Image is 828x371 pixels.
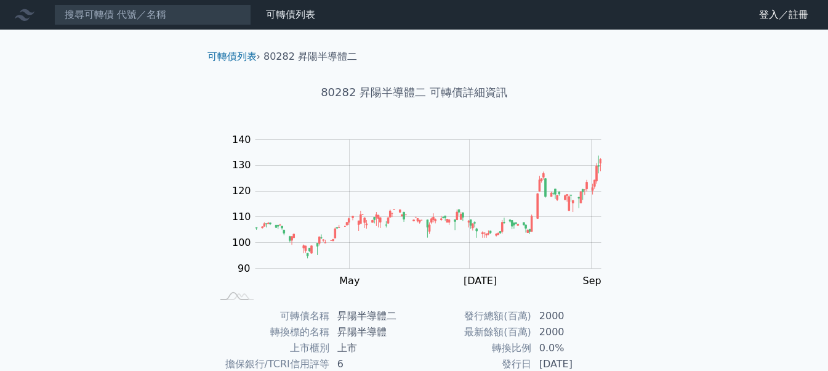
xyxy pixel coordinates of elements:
[207,51,257,62] a: 可轉債列表
[232,237,251,248] tspan: 100
[583,275,601,287] tspan: Sep
[414,324,532,340] td: 最新餘額(百萬)
[207,49,260,64] li: ›
[212,324,330,340] td: 轉換標的名稱
[266,9,315,20] a: 可轉債列表
[54,4,251,25] input: 搜尋可轉債 代號／名稱
[330,340,414,356] td: 上市
[238,262,250,274] tspan: 90
[330,324,414,340] td: 昇陽半導體
[263,49,357,64] li: 80282 昇陽半導體二
[226,133,620,312] g: Chart
[749,5,818,25] a: 登入／註冊
[464,275,497,287] tspan: [DATE]
[212,340,330,356] td: 上市櫃別
[330,308,414,324] td: 昇陽半導體二
[532,340,616,356] td: 0.0%
[414,340,532,356] td: 轉換比例
[198,84,631,101] h1: 80282 昇陽半導體二 可轉債詳細資訊
[414,308,532,324] td: 發行總額(百萬)
[232,185,251,197] tspan: 120
[532,324,616,340] td: 2000
[212,308,330,324] td: 可轉債名稱
[232,159,251,171] tspan: 130
[532,308,616,324] td: 2000
[232,211,251,222] tspan: 110
[232,133,251,145] tspan: 140
[339,275,360,287] tspan: May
